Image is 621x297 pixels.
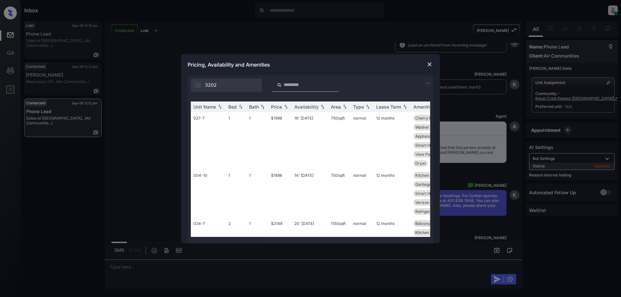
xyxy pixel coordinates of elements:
td: 1 [246,169,268,217]
img: icon-zuma [195,82,201,88]
td: 1 [246,112,268,169]
td: 1150 sqft [328,217,351,257]
td: 004-10 [191,169,226,217]
td: 024-7 [191,217,226,257]
img: sorting [283,104,289,109]
div: Bath [249,104,259,110]
span: View Parking [415,152,440,157]
img: sorting [342,104,348,109]
td: $2148 [268,217,292,257]
img: sorting [237,104,244,109]
td: 12 months [374,112,411,169]
div: Pricing, Availability and Amenities [181,54,440,75]
td: 1 [226,169,246,217]
td: 750 sqft [328,169,351,217]
span: 3202 [205,81,217,89]
span: Refrigerator Le... [415,209,446,214]
td: 14' [DATE] [292,169,328,217]
div: Lease Term [376,104,401,110]
td: 12 months [374,217,411,257]
span: Appliances Stai... [415,134,446,139]
span: Smart Home Door... [415,143,451,148]
img: icon-zuma [277,82,282,88]
img: sorting [217,104,223,109]
span: Kitchen Upgrade... [415,230,449,235]
td: 16' [DATE] [292,112,328,169]
td: $1998 [268,112,292,169]
td: 2 [226,217,246,257]
div: Bed [228,104,237,110]
img: close [426,61,433,68]
td: normal [351,169,374,217]
span: Balcony Extende... [415,221,449,226]
img: sorting [259,104,266,109]
span: Washer [415,125,429,130]
span: Smart Home Door... [415,191,451,196]
td: $1898 [268,169,292,217]
td: 750 sqft [328,112,351,169]
div: Area [331,104,341,110]
td: 12 months [374,169,411,217]
div: Price [271,104,282,110]
div: Amenities [413,104,435,110]
div: Unit Name [193,104,216,110]
td: 20' [DATE] [292,217,328,257]
div: Type [353,104,364,110]
img: sorting [365,104,371,109]
span: Cherry Finish C... [415,116,447,121]
span: Dryer [415,161,426,166]
img: icon-zuma [424,80,432,87]
span: Garbage disposa... [415,182,449,187]
span: Kitchen Upgrade... [415,173,449,178]
td: 1 [246,217,268,257]
td: 027-7 [191,112,226,169]
img: sorting [402,104,408,109]
td: normal [351,217,374,257]
td: 1 [226,112,246,169]
td: normal [351,112,374,169]
div: Availability [294,104,319,110]
span: Verizon fios in... [415,200,444,205]
img: sorting [319,104,326,109]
